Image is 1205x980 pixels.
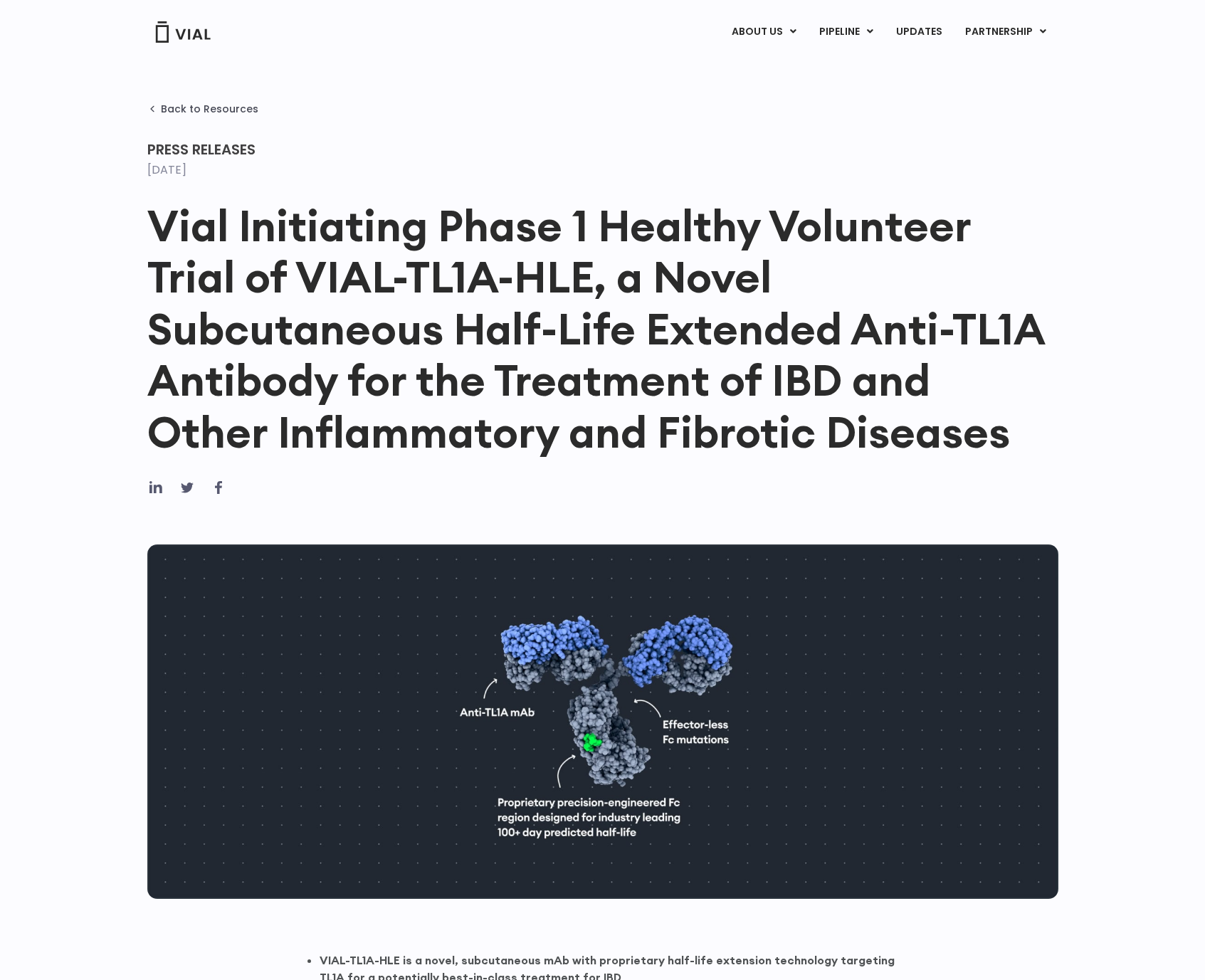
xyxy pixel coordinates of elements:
a: PIPELINEMenu Toggle [808,20,884,44]
img: Vial Logo [154,21,211,43]
span: Press Releases [147,139,256,159]
div: Share on linkedin [147,479,164,496]
img: TL1A antibody diagram. [147,544,1058,899]
a: PARTNERSHIPMenu Toggle [954,20,1058,44]
h1: Vial Initiating Phase 1 Healthy Volunteer Trial of VIAL-TL1A-HLE, a Novel Subcutaneous Half-Life ... [147,200,1058,458]
div: Share on facebook [210,479,227,496]
span: Back to Resources [161,103,258,115]
time: [DATE] [147,162,186,178]
a: ABOUT USMenu Toggle [720,20,807,44]
a: Back to Resources [147,103,258,115]
div: Share on twitter [179,479,196,496]
a: UPDATES [885,20,953,44]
